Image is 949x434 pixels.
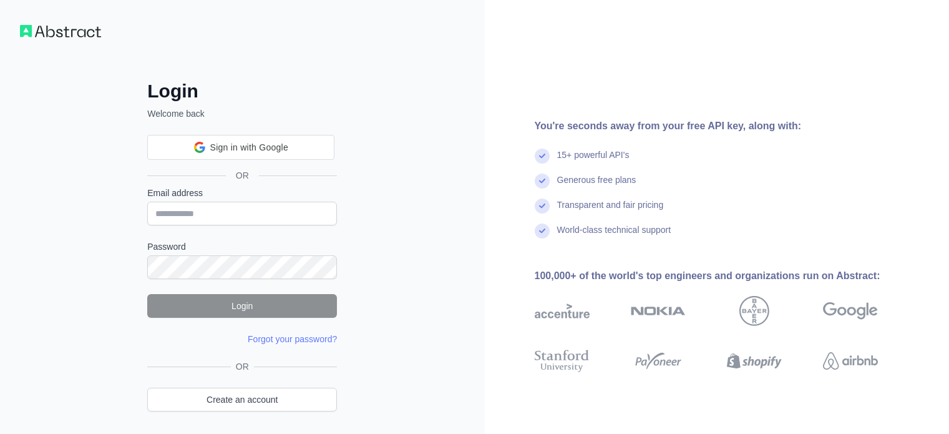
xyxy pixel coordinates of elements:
[823,296,878,326] img: google
[535,199,550,214] img: check mark
[147,80,337,102] h2: Login
[248,334,337,344] a: Forgot your password?
[727,347,782,375] img: shopify
[557,224,671,249] div: World-class technical support
[147,294,337,318] button: Login
[557,149,630,174] div: 15+ powerful API's
[535,224,550,239] img: check mark
[147,107,337,120] p: Welcome back
[147,388,337,412] a: Create an account
[147,187,337,199] label: Email address
[226,169,259,182] span: OR
[535,269,918,284] div: 100,000+ of the world's top engineers and organizations run on Abstract:
[535,149,550,164] img: check mark
[535,174,550,189] img: check mark
[557,174,636,199] div: Generous free plans
[557,199,664,224] div: Transparent and fair pricing
[739,296,769,326] img: bayer
[631,347,686,375] img: payoneer
[20,25,101,37] img: Workflow
[535,296,590,326] img: accenture
[147,135,334,160] div: Sign in with Google
[210,141,288,154] span: Sign in with Google
[535,347,590,375] img: stanford university
[535,119,918,134] div: You're seconds away from your free API key, along with:
[823,347,878,375] img: airbnb
[631,296,686,326] img: nokia
[231,360,254,373] span: OR
[147,240,337,253] label: Password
